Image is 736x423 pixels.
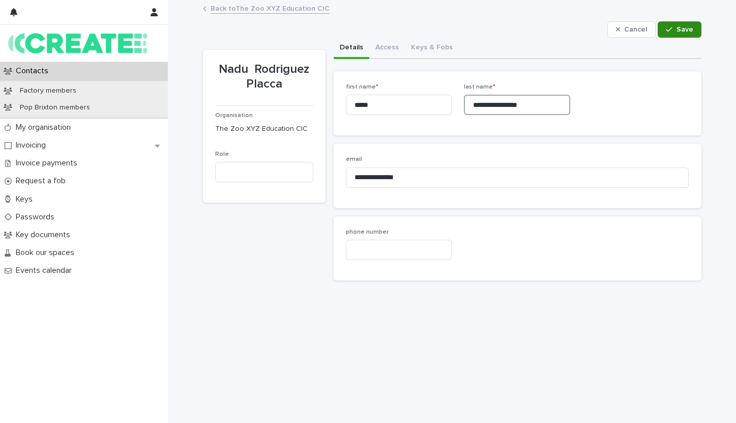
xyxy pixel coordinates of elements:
[12,266,80,275] p: Events calendar
[658,21,701,38] button: Save
[346,229,389,235] span: phone number
[346,156,362,162] span: email
[215,124,313,134] p: The Zoo XYZ Education CIC
[215,151,229,157] span: Role
[12,176,74,186] p: Request a fob
[624,26,647,33] span: Cancel
[12,194,41,204] p: Keys
[405,38,459,59] button: Keys & Fobs
[676,26,693,33] span: Save
[12,103,98,112] p: Pop Brixton members
[215,62,313,92] p: Nadu Rodriguez Placca
[12,140,54,150] p: Invoicing
[211,2,330,14] a: Back toThe Zoo XYZ Education CIC
[12,158,85,168] p: Invoice payments
[607,21,656,38] button: Cancel
[215,112,253,119] span: Organisation
[464,84,495,90] span: last name
[334,38,369,59] button: Details
[346,84,378,90] span: first name
[12,66,56,76] p: Contacts
[8,33,147,53] img: 7dzdpgKcRNil3lLtYiyj
[12,230,78,240] p: Key documents
[12,212,63,222] p: Passwords
[369,38,405,59] button: Access
[12,248,82,258] p: Book our spaces
[12,123,79,132] p: My organisation
[12,87,84,95] p: Factory members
